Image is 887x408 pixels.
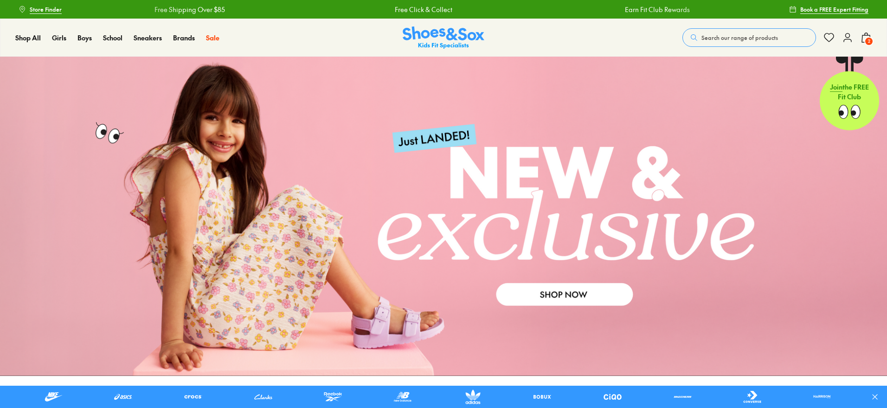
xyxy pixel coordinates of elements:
[154,5,224,14] a: Free Shipping Over $85
[19,1,62,18] a: Store Finder
[403,26,484,49] img: SNS_Logo_Responsive.svg
[820,56,879,130] a: Jointhe FREE Fit Club
[830,82,842,91] span: Join
[789,1,868,18] a: Book a FREE Expert Fitting
[403,26,484,49] a: Shoes & Sox
[15,33,41,43] a: Shop All
[206,33,219,42] span: Sale
[624,5,689,14] a: Earn Fit Club Rewards
[134,33,162,43] a: Sneakers
[394,5,451,14] a: Free Click & Collect
[173,33,195,43] a: Brands
[15,33,41,42] span: Shop All
[77,33,92,42] span: Boys
[77,33,92,43] a: Boys
[173,33,195,42] span: Brands
[52,33,66,42] span: Girls
[800,5,868,13] span: Book a FREE Expert Fitting
[682,28,816,47] button: Search our range of products
[820,75,879,109] p: the FREE Fit Club
[103,33,122,43] a: School
[134,33,162,42] span: Sneakers
[864,37,874,46] span: 2
[52,33,66,43] a: Girls
[30,5,62,13] span: Store Finder
[206,33,219,43] a: Sale
[861,27,872,48] button: 2
[701,33,778,42] span: Search our range of products
[103,33,122,42] span: School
